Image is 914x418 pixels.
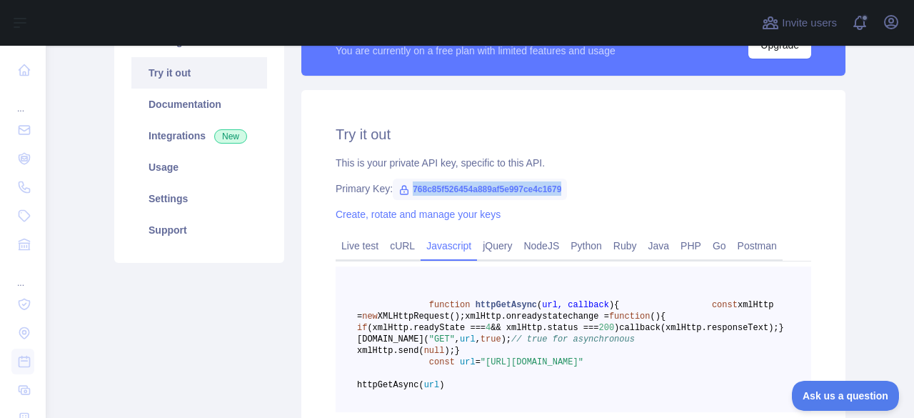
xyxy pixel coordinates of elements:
[661,312,666,322] span: {
[336,181,811,196] div: Primary Key:
[357,334,429,344] span: [DOMAIN_NAME](
[131,151,267,183] a: Usage
[614,323,619,333] span: )
[11,86,34,114] div: ...
[131,120,267,151] a: Integrations New
[675,234,707,257] a: PHP
[779,323,784,333] span: }
[131,89,267,120] a: Documentation
[336,209,501,220] a: Create, rotate and manage your keys
[214,129,247,144] span: New
[643,234,676,257] a: Java
[455,334,460,344] span: ,
[460,334,476,344] span: url
[619,323,778,333] span: callback(xmlHttp.responseText);
[609,300,614,310] span: )
[362,312,378,322] span: new
[542,300,609,310] span: url, callback
[759,11,840,34] button: Invite users
[378,312,465,322] span: XMLHttpRequest();
[614,300,619,310] span: {
[501,334,511,344] span: );
[712,300,738,310] span: const
[518,234,565,257] a: NodeJS
[608,234,643,257] a: Ruby
[367,323,486,333] span: (xmlHttp.readyState ===
[11,260,34,289] div: ...
[537,300,542,310] span: (
[792,381,900,411] iframe: Toggle Customer Support
[609,312,651,322] span: function
[476,300,537,310] span: httpGetAsync
[357,380,424,390] span: httpGetAsync(
[421,234,477,257] a: Javascript
[782,15,837,31] span: Invite users
[357,323,367,333] span: if
[131,214,267,246] a: Support
[732,234,783,257] a: Postman
[393,179,567,200] span: 768c85f526454a889af5e997ce4c1679
[476,334,481,344] span: ,
[486,323,491,333] span: 4
[424,346,445,356] span: null
[477,234,518,257] a: jQuery
[460,357,476,367] span: url
[491,323,598,333] span: && xmlHttp.status ===
[465,312,609,322] span: xmlHttp.onreadystatechange =
[429,300,471,310] span: function
[131,57,267,89] a: Try it out
[429,334,455,344] span: "GET"
[444,346,454,356] span: );
[481,357,583,367] span: "[URL][DOMAIN_NAME]"
[429,357,455,367] span: const
[565,234,608,257] a: Python
[336,124,811,144] h2: Try it out
[424,380,440,390] span: url
[336,234,384,257] a: Live test
[357,346,424,356] span: xmlHttp.send(
[384,234,421,257] a: cURL
[650,312,655,322] span: (
[476,357,481,367] span: =
[656,312,661,322] span: )
[336,44,616,58] div: You are currently on a free plan with limited features and usage
[707,234,732,257] a: Go
[481,334,501,344] span: true
[439,380,444,390] span: )
[455,346,460,356] span: }
[336,156,811,170] div: This is your private API key, specific to this API.
[131,183,267,214] a: Settings
[511,334,635,344] span: // true for asynchronous
[598,323,614,333] span: 200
